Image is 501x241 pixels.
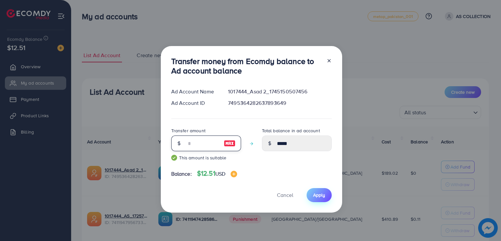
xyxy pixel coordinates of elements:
div: Ad Account ID [166,99,223,107]
span: Balance: [171,170,192,178]
div: Ad Account Name [166,88,223,95]
span: Cancel [277,191,293,199]
button: Apply [307,188,332,202]
h4: $12.51 [197,169,237,178]
img: image [224,139,235,147]
div: 1017444_Asad 2_1745150507456 [223,88,337,95]
span: Apply [313,192,325,198]
img: image [231,171,237,177]
label: Transfer amount [171,127,205,134]
span: USD [215,170,225,177]
small: This amount is suitable [171,154,241,161]
button: Cancel [269,188,301,202]
h3: Transfer money from Ecomdy balance to Ad account balance [171,56,321,75]
div: 7495364282637893649 [223,99,337,107]
img: guide [171,155,177,161]
label: Total balance in ad account [262,127,320,134]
